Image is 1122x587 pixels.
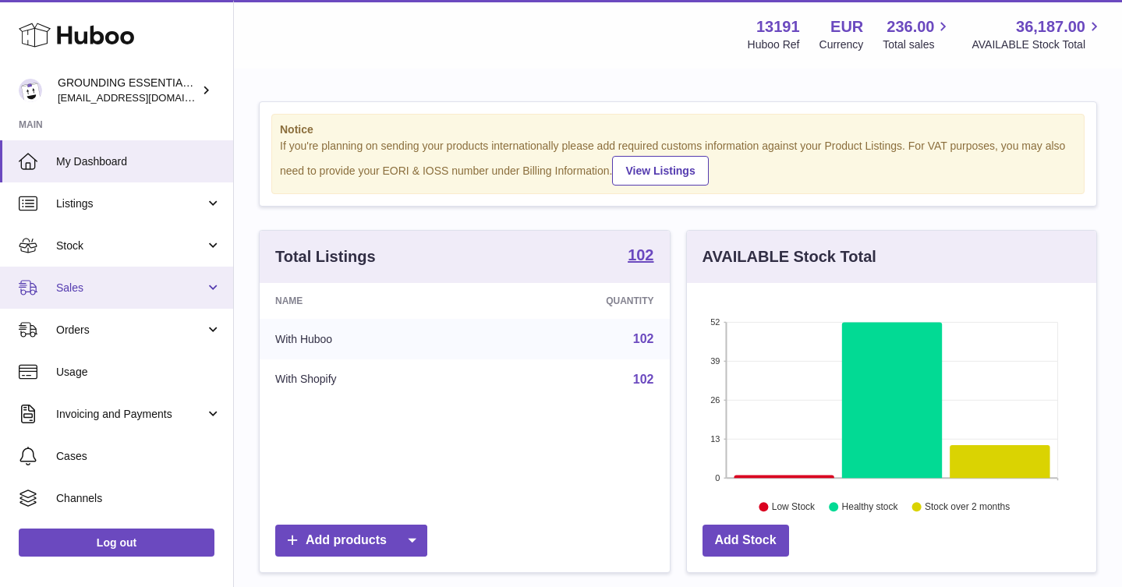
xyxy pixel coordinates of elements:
span: Orders [56,323,205,338]
div: GROUNDING ESSENTIALS INTERNATIONAL SLU [58,76,198,105]
td: With Shopify [260,359,480,400]
span: AVAILABLE Stock Total [972,37,1103,52]
div: Huboo Ref [748,37,800,52]
a: 102 [628,247,653,266]
span: Channels [56,491,221,506]
span: Invoicing and Payments [56,407,205,422]
a: 36,187.00 AVAILABLE Stock Total [972,16,1103,52]
div: Currency [819,37,864,52]
text: 39 [710,356,720,366]
span: Listings [56,196,205,211]
span: Cases [56,449,221,464]
span: 236.00 [887,16,934,37]
text: Low Stock [771,501,815,512]
h3: AVAILABLE Stock Total [703,246,876,267]
text: Stock over 2 months [925,501,1010,512]
img: espenwkopperud@gmail.com [19,79,42,102]
th: Name [260,283,480,319]
span: Stock [56,239,205,253]
text: 26 [710,395,720,405]
a: Add products [275,525,427,557]
strong: 102 [628,247,653,263]
text: 13 [710,434,720,444]
span: My Dashboard [56,154,221,169]
text: 52 [710,317,720,327]
span: Total sales [883,37,952,52]
a: View Listings [612,156,708,186]
h3: Total Listings [275,246,376,267]
strong: EUR [830,16,863,37]
a: 102 [633,373,654,386]
span: Sales [56,281,205,295]
text: Healthy stock [841,501,898,512]
span: [EMAIL_ADDRESS][DOMAIN_NAME] [58,91,229,104]
a: 102 [633,332,654,345]
th: Quantity [480,283,669,319]
span: 36,187.00 [1016,16,1085,37]
td: With Huboo [260,319,480,359]
span: Usage [56,365,221,380]
strong: Notice [280,122,1076,137]
text: 0 [715,473,720,483]
div: If you're planning on sending your products internationally please add required customs informati... [280,139,1076,186]
a: Log out [19,529,214,557]
a: Add Stock [703,525,789,557]
a: 236.00 Total sales [883,16,952,52]
strong: 13191 [756,16,800,37]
